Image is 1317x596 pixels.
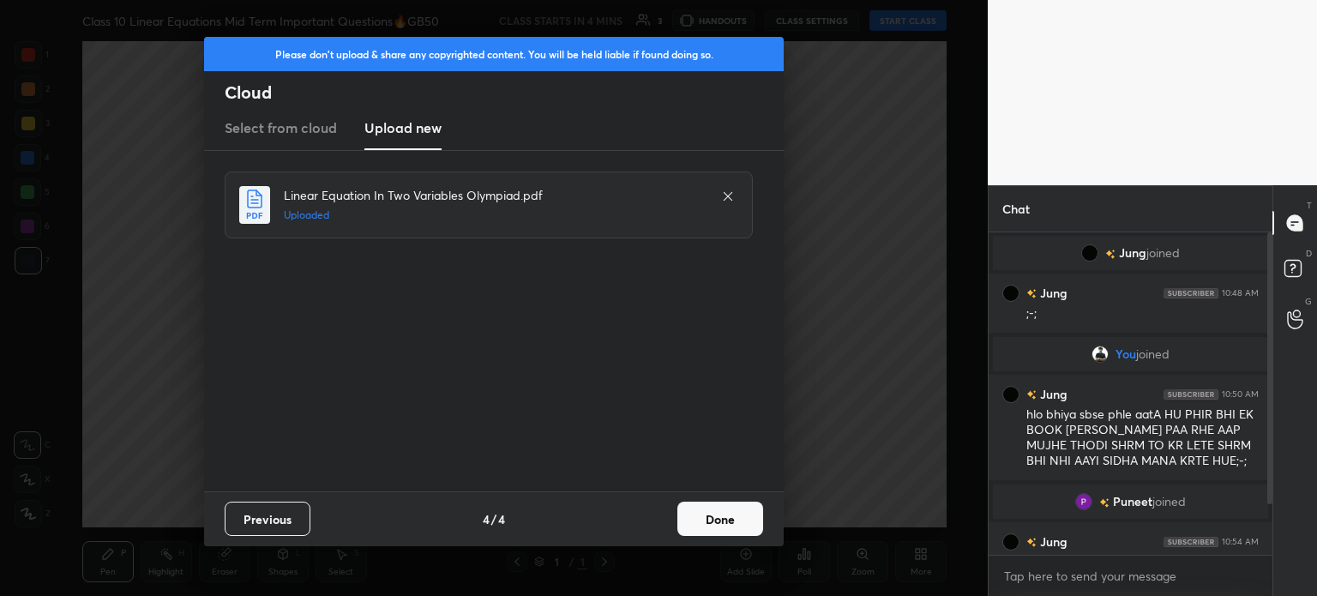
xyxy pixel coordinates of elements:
p: T [1307,199,1312,212]
img: 4P8fHbbgJtejmAAAAAElFTkSuQmCC [1164,288,1218,298]
h4: / [491,510,496,528]
h3: Upload new [364,117,442,138]
img: no-rating-badge.077c3623.svg [1026,538,1037,547]
button: Done [677,502,763,536]
img: 0d6abf1238dc4baa8019390d21700eab.jpg [1081,244,1098,262]
img: no-rating-badge.077c3623.svg [1099,498,1110,508]
img: no-rating-badge.077c3623.svg [1105,250,1116,259]
button: Previous [225,502,310,536]
span: joined [1136,347,1170,361]
img: no-rating-badge.077c3623.svg [1026,390,1037,400]
div: BHIYA START KRO;-; [1026,554,1259,571]
span: joined [1146,246,1180,260]
p: Chat [989,186,1043,232]
h6: Jung [1037,533,1067,551]
img: 3e477a94a14e43f8bd0b1333334fa1e6.jpg [1091,346,1109,363]
span: You [1116,347,1136,361]
h6: Jung [1037,284,1067,302]
div: Please don't upload & share any copyrighted content. You will be held liable if found doing so. [204,37,784,71]
span: joined [1152,495,1186,509]
img: 4P8fHbbgJtejmAAAAAElFTkSuQmCC [1164,537,1218,547]
img: 3 [1075,493,1092,510]
img: 4P8fHbbgJtejmAAAAAElFTkSuQmCC [1164,389,1218,400]
span: Jung [1119,246,1146,260]
div: hlo bhiya sbse phle aatA HU PHIR BHI EK BOOK [PERSON_NAME] PAA RHE AAP MUJHE THODI SHRM TO KR LET... [1026,406,1259,470]
img: no-rating-badge.077c3623.svg [1026,289,1037,298]
div: 10:50 AM [1222,389,1259,400]
div: 10:48 AM [1222,288,1259,298]
span: Puneet [1113,495,1152,509]
h2: Cloud [225,81,784,104]
img: 0d6abf1238dc4baa8019390d21700eab.jpg [1002,533,1019,551]
h4: Linear Equation In Two Variables Olympiad.pdf [284,186,704,204]
p: D [1306,247,1312,260]
img: 0d6abf1238dc4baa8019390d21700eab.jpg [1002,386,1019,403]
div: grid [989,232,1272,555]
p: G [1305,295,1312,308]
h5: Uploaded [284,208,704,223]
div: ;-; [1026,305,1259,322]
img: 0d6abf1238dc4baa8019390d21700eab.jpg [1002,285,1019,302]
h4: 4 [498,510,505,528]
div: 10:54 AM [1222,537,1259,547]
h6: Jung [1037,385,1067,403]
h4: 4 [483,510,490,528]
